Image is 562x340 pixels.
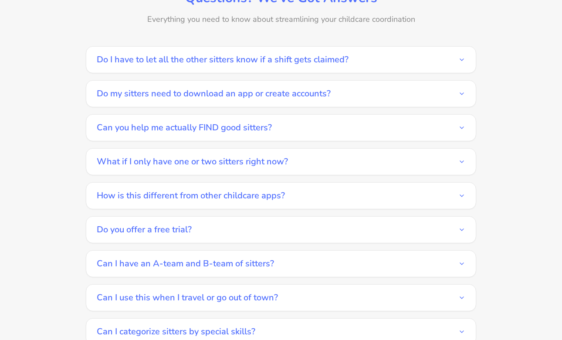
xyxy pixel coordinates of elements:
[97,115,465,141] button: Can you help me actually FIND good sitters?
[7,13,555,25] p: Everything you need to know about streamlining your childcare coordination
[97,251,465,277] button: Can I have an A-team and B-team of sitters?
[97,149,465,175] button: What if I only have one or two sitters right now?
[97,47,465,73] button: Do I have to let all the other sitters know if a shift gets claimed?
[97,183,465,209] button: How is this different from other childcare apps?
[97,81,465,107] button: Do my sitters need to download an app or create accounts?
[97,285,465,311] button: Can I use this when I travel or go out of town?
[97,217,465,243] button: Do you offer a free trial?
